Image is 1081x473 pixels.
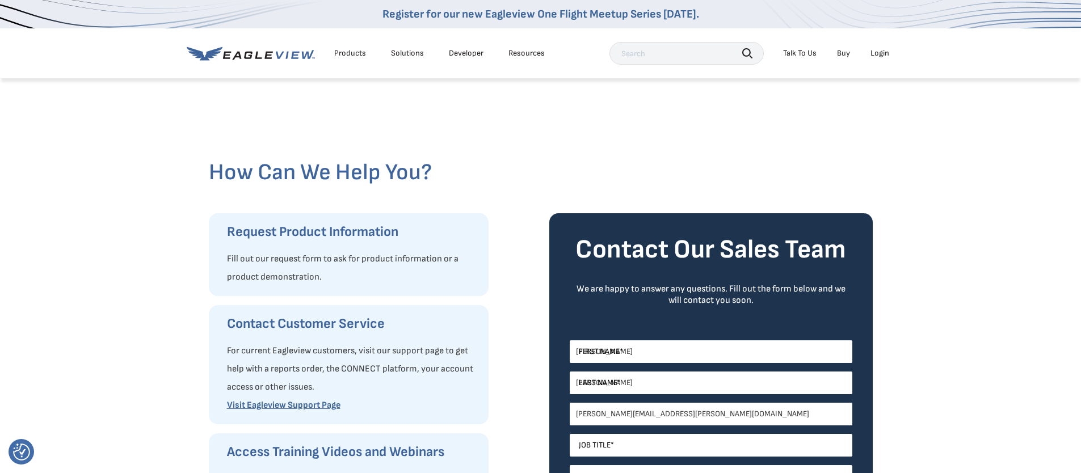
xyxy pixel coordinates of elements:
a: Visit Eagleview Support Page [227,400,340,411]
p: For current Eagleview customers, visit our support page to get help with a reports order, the CON... [227,342,477,396]
a: Register for our new Eagleview One Flight Meetup Series [DATE]. [382,7,699,21]
strong: Contact Our Sales Team [575,234,846,265]
div: Login [870,48,889,58]
input: Search [609,42,764,65]
div: We are happy to answer any questions. Fill out the form below and we will contact you soon. [570,284,852,306]
a: Buy [837,48,850,58]
div: Talk To Us [783,48,817,58]
a: Developer [449,48,483,58]
div: Products [334,48,366,58]
h3: Access Training Videos and Webinars [227,443,477,461]
button: Consent Preferences [13,444,30,461]
div: Resources [508,48,545,58]
div: Solutions [391,48,424,58]
p: Fill out our request form to ask for product information or a product demonstration. [227,250,477,286]
img: Revisit consent button [13,444,30,461]
h3: Contact Customer Service [227,315,477,333]
h3: Request Product Information [227,223,477,241]
h2: How Can We Help You? [209,159,873,186]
